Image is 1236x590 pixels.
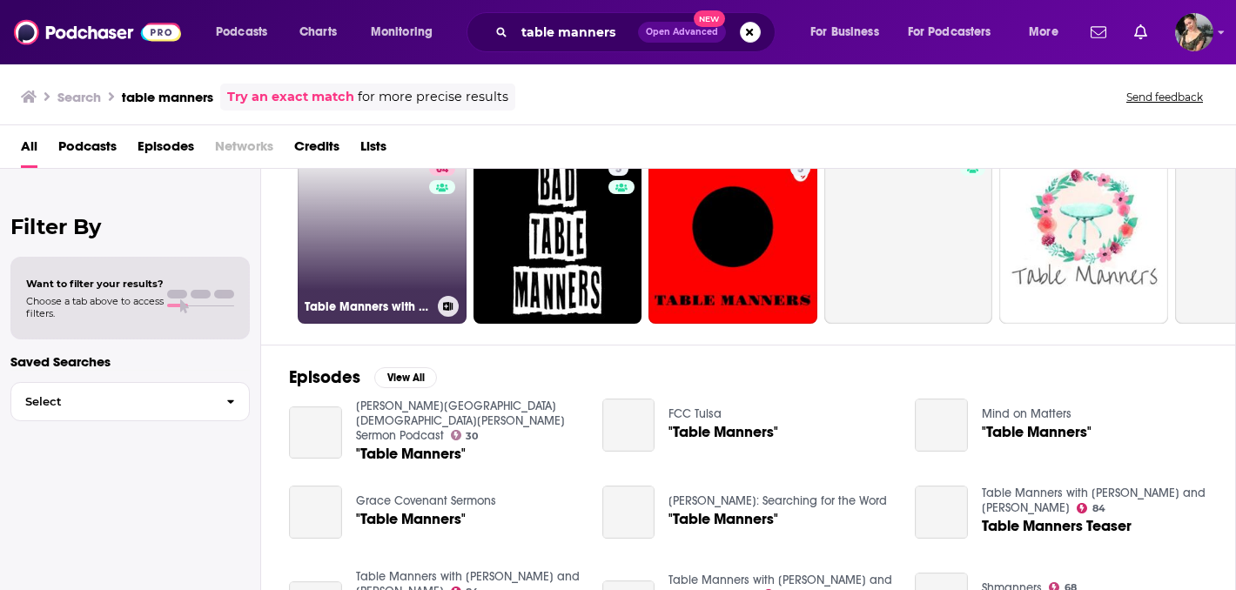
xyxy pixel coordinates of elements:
[797,161,803,178] span: 5
[429,162,455,176] a: 84
[1029,20,1058,44] span: More
[908,20,991,44] span: For Podcasters
[122,89,213,105] h3: table manners
[668,406,722,421] a: FCC Tulsa
[356,493,496,508] a: Grace Covenant Sermons
[360,132,386,168] a: Lists
[648,155,817,324] a: 5
[483,12,792,52] div: Search podcasts, credits, & more...
[1077,503,1105,513] a: 84
[288,18,347,46] a: Charts
[358,87,508,107] span: for more precise results
[10,353,250,370] p: Saved Searches
[10,214,250,239] h2: Filter By
[359,18,455,46] button: open menu
[915,399,968,452] a: "Table Manners"
[798,18,901,46] button: open menu
[982,486,1206,515] a: Table Manners with Jessie and Lennie Ware
[371,20,433,44] span: Monitoring
[474,155,642,324] a: 5
[14,16,181,49] img: Podchaser - Follow, Share and Rate Podcasts
[58,132,117,168] a: Podcasts
[982,425,1092,439] a: "Table Manners"
[668,493,887,508] a: Ryan Baer: Searching for the Word
[602,486,655,539] a: "Table Manners"
[897,18,1017,46] button: open menu
[10,382,250,421] button: Select
[26,278,164,290] span: Want to filter your results?
[1092,505,1105,513] span: 84
[216,20,267,44] span: Podcasts
[602,399,655,452] a: "Table Manners"
[289,486,342,539] a: "Table Manners"
[608,162,628,176] a: 5
[915,486,968,539] a: Table Manners Teaser
[356,512,466,526] a: "Table Manners"
[289,366,437,388] a: EpisodesView All
[356,399,565,443] a: Johnson Street Church of Christ Sermon Podcast
[1175,13,1213,51] button: Show profile menu
[514,18,638,46] input: Search podcasts, credits, & more...
[21,132,37,168] a: All
[1121,90,1208,104] button: Send feedback
[227,87,354,107] a: Try an exact match
[204,18,290,46] button: open menu
[694,10,725,27] span: New
[982,519,1132,533] a: Table Manners Teaser
[305,299,431,314] h3: Table Manners with [PERSON_NAME] and [PERSON_NAME]
[299,20,337,44] span: Charts
[1017,18,1080,46] button: open menu
[1084,17,1113,47] a: Show notifications dropdown
[138,132,194,168] a: Episodes
[1175,13,1213,51] span: Logged in as Flossie22
[810,20,879,44] span: For Business
[1127,17,1154,47] a: Show notifications dropdown
[451,430,479,440] a: 30
[668,512,778,526] a: "Table Manners"
[790,162,810,176] a: 5
[356,446,466,461] a: "Table Manners"
[215,132,273,168] span: Networks
[289,406,342,459] a: "Table Manners"
[11,396,212,407] span: Select
[289,366,360,388] h2: Episodes
[466,432,478,440] span: 30
[294,132,339,168] a: Credits
[638,22,726,43] button: Open AdvancedNew
[436,161,448,178] span: 84
[26,295,164,319] span: Choose a tab above to access filters.
[646,28,718,37] span: Open Advanced
[57,89,101,105] h3: Search
[668,425,778,439] a: "Table Manners"
[298,155,467,324] a: 84Table Manners with [PERSON_NAME] and [PERSON_NAME]
[374,367,437,388] button: View All
[615,161,621,178] span: 5
[982,406,1071,421] a: Mind on Matters
[1175,13,1213,51] img: User Profile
